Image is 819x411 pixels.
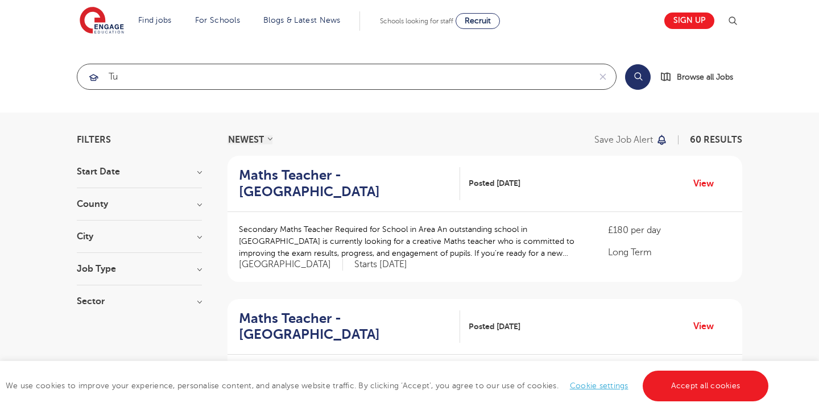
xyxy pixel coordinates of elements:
[570,381,628,390] a: Cookie settings
[77,135,111,144] span: Filters
[608,223,731,237] p: £180 per day
[77,64,617,90] div: Submit
[239,259,343,271] span: [GEOGRAPHIC_DATA]
[380,17,453,25] span: Schools looking for staff
[6,381,771,390] span: We use cookies to improve your experience, personalise content, and analyse website traffic. By c...
[643,371,769,401] a: Accept all cookies
[594,135,653,144] p: Save job alert
[263,16,341,24] a: Blogs & Latest News
[693,319,722,334] a: View
[677,70,733,84] span: Browse all Jobs
[80,7,124,35] img: Engage Education
[77,64,590,89] input: Submit
[465,16,491,25] span: Recruit
[690,135,742,145] span: 60 RESULTS
[138,16,172,24] a: Find jobs
[239,310,460,343] a: Maths Teacher - [GEOGRAPHIC_DATA]
[239,167,460,200] a: Maths Teacher - [GEOGRAPHIC_DATA]
[456,13,500,29] a: Recruit
[354,259,407,271] p: Starts [DATE]
[239,167,451,200] h2: Maths Teacher - [GEOGRAPHIC_DATA]
[195,16,240,24] a: For Schools
[77,232,202,241] h3: City
[594,135,668,144] button: Save job alert
[660,70,742,84] a: Browse all Jobs
[239,310,451,343] h2: Maths Teacher - [GEOGRAPHIC_DATA]
[469,177,520,189] span: Posted [DATE]
[590,64,616,89] button: Clear
[664,13,714,29] a: Sign up
[625,64,651,90] button: Search
[77,200,202,209] h3: County
[693,176,722,191] a: View
[239,223,585,259] p: Secondary Maths Teacher Required for School in Area An outstanding school in [GEOGRAPHIC_DATA] is...
[77,167,202,176] h3: Start Date
[77,297,202,306] h3: Sector
[469,321,520,333] span: Posted [DATE]
[608,246,731,259] p: Long Term
[77,264,202,273] h3: Job Type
